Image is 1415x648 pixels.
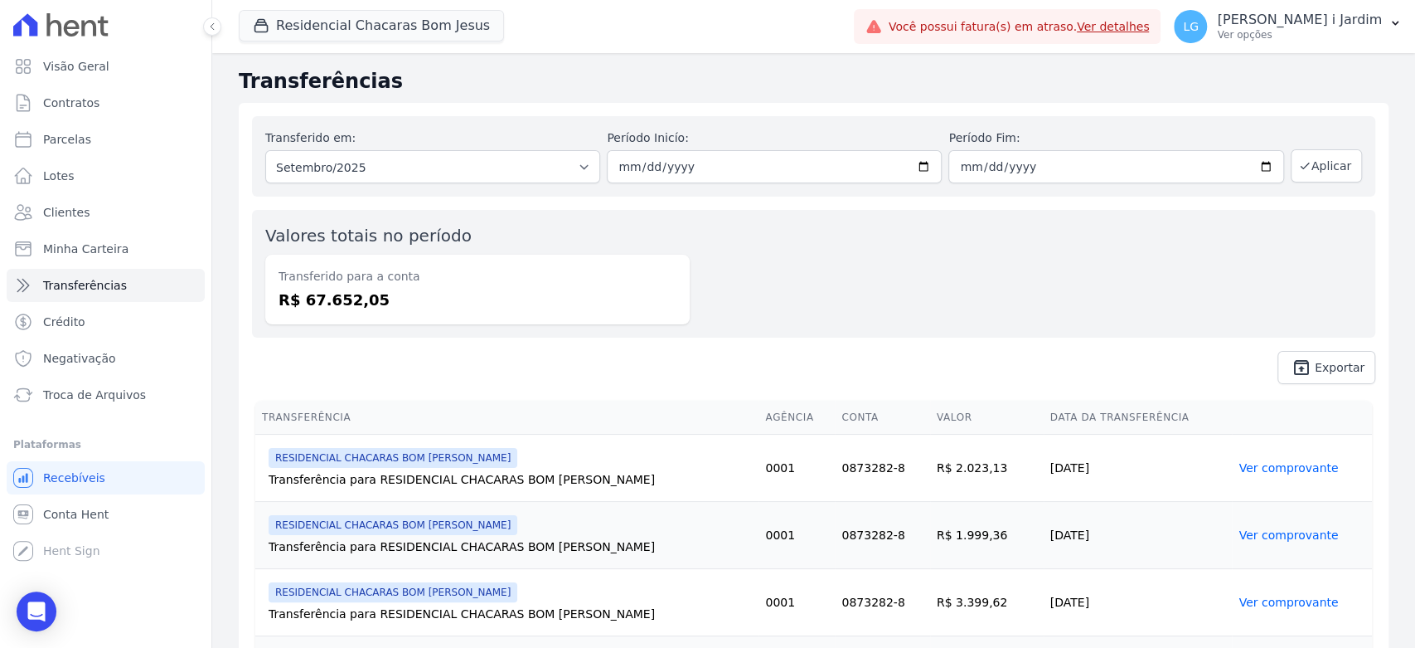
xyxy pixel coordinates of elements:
[1044,502,1233,569] td: [DATE]
[1238,461,1338,475] a: Ver comprovante
[7,232,205,266] a: Minha Carteira
[930,401,1044,435] th: Valor
[1077,20,1150,33] a: Ver detalhes
[7,342,205,375] a: Negativação
[7,196,205,229] a: Clientes
[255,401,758,435] th: Transferência
[239,10,504,41] button: Residencial Chacaras Bom Jesus
[7,86,205,119] a: Contratos
[1217,28,1382,41] p: Ver opções
[1291,149,1362,183] button: Aplicar
[1044,401,1233,435] th: Data da Transferência
[1161,3,1415,50] button: LG [PERSON_NAME] i Jardim Ver opções
[1315,363,1364,373] span: Exportar
[930,435,1044,502] td: R$ 2.023,13
[43,241,128,257] span: Minha Carteira
[265,226,472,246] label: Valores totais no período
[758,401,835,435] th: Agência
[43,168,75,184] span: Lotes
[835,569,929,636] td: 0873282-8
[43,131,91,148] span: Parcelas
[279,289,676,311] dd: R$ 67.652,05
[1277,351,1375,384] a: unarchive Exportar
[7,305,205,339] a: Crédito
[889,18,1150,36] span: Você possui fatura(s) em atraso.
[269,538,752,555] div: Transferência para RESIDENCIAL CHACARAS BOM [PERSON_NAME]
[835,502,929,569] td: 0873282-8
[1217,12,1382,28] p: [PERSON_NAME] i Jardim
[835,401,929,435] th: Conta
[17,592,56,631] div: Open Intercom Messenger
[7,461,205,495] a: Recebíveis
[43,506,109,523] span: Conta Hent
[279,268,676,285] dt: Transferido para a conta
[1044,435,1233,502] td: [DATE]
[43,95,99,111] span: Contratos
[930,569,1044,636] td: R$ 3.399,62
[758,435,835,502] td: 0001
[13,435,198,455] div: Plataformas
[7,159,205,192] a: Lotes
[758,569,835,636] td: 0001
[1044,569,1233,636] td: [DATE]
[835,435,929,502] td: 0873282-8
[930,502,1044,569] td: R$ 1.999,36
[269,606,752,622] div: Transferência para RESIDENCIAL CHACARAS BOM [PERSON_NAME]
[7,50,205,83] a: Visão Geral
[948,129,1283,147] label: Período Fim:
[269,515,517,535] span: RESIDENCIAL CHACARAS BOM [PERSON_NAME]
[43,314,85,330] span: Crédito
[1238,529,1338,542] a: Ver comprovante
[43,58,109,75] span: Visão Geral
[607,129,942,147] label: Período Inicío:
[43,277,127,294] span: Transferências
[239,66,1388,96] h2: Transferências
[1183,21,1199,32] span: LG
[1291,358,1311,378] i: unarchive
[7,498,205,531] a: Conta Hent
[265,131,356,144] label: Transferido em:
[7,269,205,302] a: Transferências
[7,378,205,412] a: Troca de Arquivos
[269,471,752,488] div: Transferência para RESIDENCIAL CHACARAS BOM [PERSON_NAME]
[43,350,116,367] span: Negativação
[269,448,517,468] span: RESIDENCIAL CHACARAS BOM [PERSON_NAME]
[1238,596,1338,609] a: Ver comprovante
[269,582,517,602] span: RESIDENCIAL CHACARAS BOM [PERSON_NAME]
[43,470,105,486] span: Recebíveis
[758,502,835,569] td: 0001
[43,204,90,221] span: Clientes
[43,387,146,403] span: Troca de Arquivos
[7,123,205,156] a: Parcelas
